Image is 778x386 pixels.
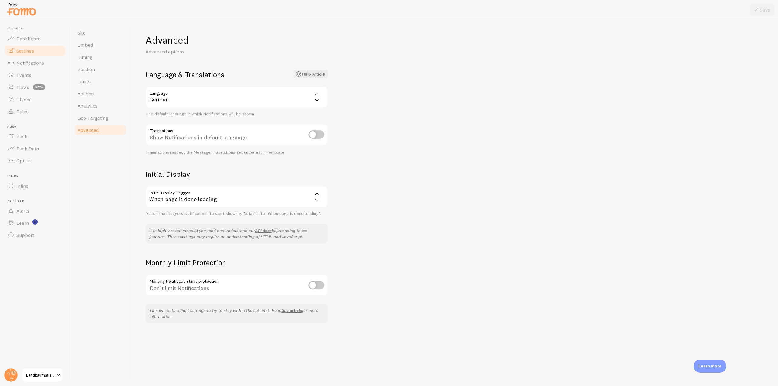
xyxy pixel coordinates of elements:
[146,150,328,155] div: Translations respect the Message Translations set under each Template
[698,363,721,369] p: Learn more
[149,227,324,240] p: It is highly recommended you read and understand our before using these features. These settings ...
[22,368,63,382] a: Landkaufhaus [PERSON_NAME]
[32,219,38,225] svg: <p>Watch New Feature Tutorials!</p>
[4,105,66,118] a: Rules
[146,70,328,79] h2: Language & Translations
[146,48,291,55] p: Advanced options
[6,2,37,17] img: fomo-relay-logo-orange.svg
[16,158,31,164] span: Opt-In
[4,217,66,229] a: Learn
[16,232,34,238] span: Support
[146,87,328,108] div: German
[77,91,94,97] span: Actions
[74,112,127,124] a: Geo Targeting
[4,205,66,217] a: Alerts
[4,142,66,155] a: Push Data
[281,308,302,313] a: this article
[77,30,85,36] span: Site
[4,45,66,57] a: Settings
[146,275,328,297] div: Don't limit Notifications
[74,39,127,51] a: Embed
[74,100,127,112] a: Analytics
[146,211,328,217] div: Action that triggers Notifications to start showing. Defaults to "When page is done loading".
[16,84,29,90] span: Flows
[4,155,66,167] a: Opt-In
[146,124,328,146] div: Show Notifications in default language
[4,32,66,45] a: Dashboard
[16,72,31,78] span: Events
[4,93,66,105] a: Theme
[146,111,328,117] div: The default language in which Notifications will be shown
[77,103,98,109] span: Analytics
[255,228,272,233] a: API docs
[77,78,91,84] span: Limits
[77,115,108,121] span: Geo Targeting
[16,133,27,139] span: Push
[294,70,328,78] button: Help Article
[146,258,328,267] h2: Monthly Limit Protection
[16,183,28,189] span: Inline
[26,371,55,379] span: Landkaufhaus [PERSON_NAME]
[4,81,66,93] a: Flows beta
[77,66,95,72] span: Position
[16,220,29,226] span: Learn
[146,186,328,207] div: When page is done loading
[7,199,66,203] span: Get Help
[16,208,29,214] span: Alerts
[694,360,726,373] div: Learn more
[77,127,99,133] span: Advanced
[16,96,32,102] span: Theme
[74,27,127,39] a: Site
[16,108,29,114] span: Rules
[4,130,66,142] a: Push
[77,42,93,48] span: Embed
[74,63,127,75] a: Position
[146,34,328,46] h1: Advanced
[7,27,66,31] span: Pop-ups
[149,307,324,319] p: This will auto adjust settings to try to stay within the set limit. Read for more information.
[74,51,127,63] a: Timing
[4,69,66,81] a: Events
[7,125,66,129] span: Push
[4,57,66,69] a: Notifications
[77,54,92,60] span: Timing
[16,36,41,42] span: Dashboard
[4,229,66,241] a: Support
[74,87,127,100] a: Actions
[146,169,328,179] h2: Initial Display
[4,180,66,192] a: Inline
[16,48,34,54] span: Settings
[74,75,127,87] a: Limits
[16,60,44,66] span: Notifications
[74,124,127,136] a: Advanced
[7,174,66,178] span: Inline
[33,84,45,90] span: beta
[16,145,39,152] span: Push Data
